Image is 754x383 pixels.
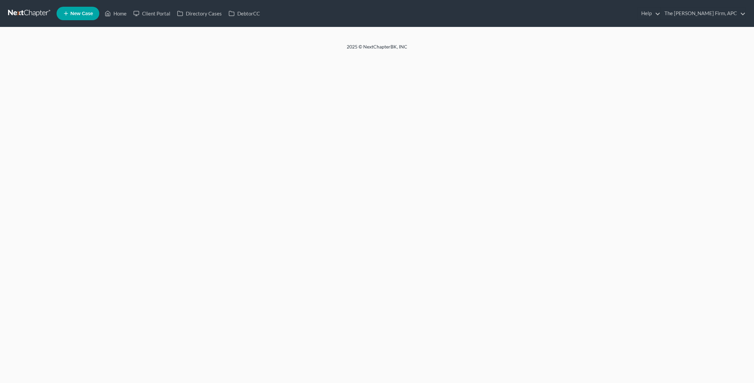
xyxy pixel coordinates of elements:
[661,7,746,20] a: The [PERSON_NAME] Firm, APC
[101,7,130,20] a: Home
[130,7,174,20] a: Client Portal
[57,7,99,20] new-legal-case-button: New Case
[174,7,225,20] a: Directory Cases
[638,7,660,20] a: Help
[185,43,569,56] div: 2025 © NextChapterBK, INC
[225,7,263,20] a: DebtorCC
